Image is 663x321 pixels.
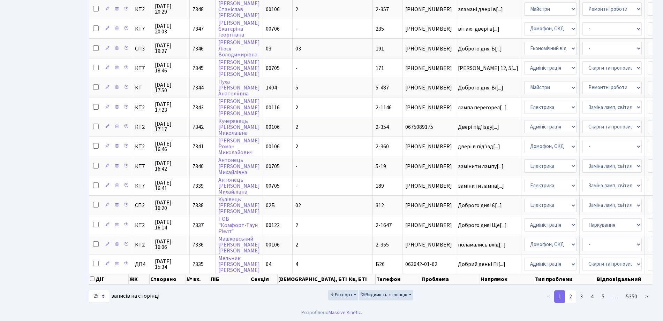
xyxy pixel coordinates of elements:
[376,6,389,13] span: 2-357
[295,143,298,150] span: 2
[155,200,187,211] span: [DATE] 16:20
[193,25,204,33] span: 7347
[155,121,187,132] span: [DATE] 17:17
[193,6,204,13] span: 7348
[193,64,204,72] span: 7345
[193,182,204,190] span: 7339
[295,45,301,53] span: 03
[405,65,452,71] span: [PHONE_NUMBER]
[458,202,502,209] span: Доброго дня! Є[...]
[587,290,598,303] a: 4
[295,64,297,72] span: -
[218,235,260,255] a: Машковський[PERSON_NAME][PERSON_NAME]
[135,183,149,189] span: КТ7
[295,221,298,229] span: 2
[376,260,385,268] span: Б26
[458,260,505,268] span: Добрий день! Пі[...]
[458,25,499,33] span: вітаю. двері в[...]
[193,163,204,170] span: 7340
[376,202,384,209] span: 312
[278,274,348,284] th: [DEMOGRAPHIC_DATA], БТІ
[155,82,187,93] span: [DATE] 17:50
[376,45,384,53] span: 191
[266,182,280,190] span: 00705
[458,123,499,131] span: Двері підʼізду[...]
[250,274,278,284] th: Секція
[295,260,298,268] span: 4
[155,180,187,191] span: [DATE] 16:41
[218,78,260,97] a: Пуха[PERSON_NAME]Анатоліївна
[376,163,386,170] span: 5-19
[576,290,587,303] a: 3
[458,241,506,249] span: поламались вхід[...]
[193,260,204,268] span: 7335
[405,164,452,169] span: [PHONE_NUMBER]
[458,143,500,150] span: двері в підʼїзд[...]
[458,6,503,13] span: зламані двері в[...]
[266,84,277,92] span: 1404
[301,309,362,316] div: Розроблено .
[155,219,187,230] span: [DATE] 16:14
[155,3,187,15] span: [DATE] 20:29
[458,64,518,72] span: [PERSON_NAME] 12, 5[...]
[405,144,452,149] span: [PHONE_NUMBER]
[405,26,452,32] span: [PHONE_NUMBER]
[266,123,280,131] span: 00106
[376,25,384,33] span: 235
[554,290,565,303] a: 1
[135,164,149,169] span: КТ7
[295,202,301,209] span: 02
[295,25,297,33] span: -
[186,274,210,284] th: № вх.
[155,43,187,54] span: [DATE] 19:27
[405,46,452,52] span: [PHONE_NUMBER]
[135,124,149,130] span: КТ2
[89,290,159,303] label: записів на сторінці
[266,104,280,111] span: 00116
[458,84,503,92] span: Доброго дня. Ві[...]
[622,290,641,303] a: 5350
[376,84,389,92] span: 5-487
[458,221,507,229] span: Доброго дня! Ще[...]
[421,274,480,284] th: Проблема
[405,124,452,130] span: 0675089175
[458,182,504,190] span: замінити лампа[...]
[135,261,149,267] span: ДП4
[89,290,109,303] select: записів на сторінці
[328,290,359,300] button: Експорт
[266,221,280,229] span: 00122
[135,203,149,208] span: СП2
[218,58,260,78] a: [PERSON_NAME][PERSON_NAME][PERSON_NAME]
[155,141,187,152] span: [DATE] 16:46
[405,222,452,228] span: [PHONE_NUMBER]
[458,104,507,111] span: лампа перегорел[...]
[218,39,260,58] a: [PERSON_NAME]ЛюсяВолодимирівна
[458,163,504,170] span: замінити лампу[...]
[266,260,271,268] span: 04
[376,221,392,229] span: 2-1647
[641,290,653,303] a: >
[329,309,361,316] a: Massive Kinetic
[135,105,149,110] span: КТ2
[218,196,260,215] a: Кулівець[PERSON_NAME][PERSON_NAME]
[193,104,204,111] span: 7343
[218,216,258,235] a: ТОВ"Комфорт-ТаунРіелт"
[405,85,452,91] span: [PHONE_NUMBER]
[266,202,275,209] span: 02Б
[266,64,280,72] span: 00705
[376,64,384,72] span: 171
[155,160,187,172] span: [DATE] 16:42
[266,25,280,33] span: 00706
[376,143,389,150] span: 2-360
[405,7,452,12] span: [PHONE_NUMBER]
[266,6,280,13] span: 00106
[266,143,280,150] span: 00106
[295,84,298,92] span: 5
[405,105,452,110] span: [PHONE_NUMBER]
[129,274,150,284] th: ЖК
[193,143,204,150] span: 7341
[266,241,280,249] span: 00106
[376,274,421,284] th: Телефон
[135,46,149,52] span: СП3
[597,290,609,303] a: 5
